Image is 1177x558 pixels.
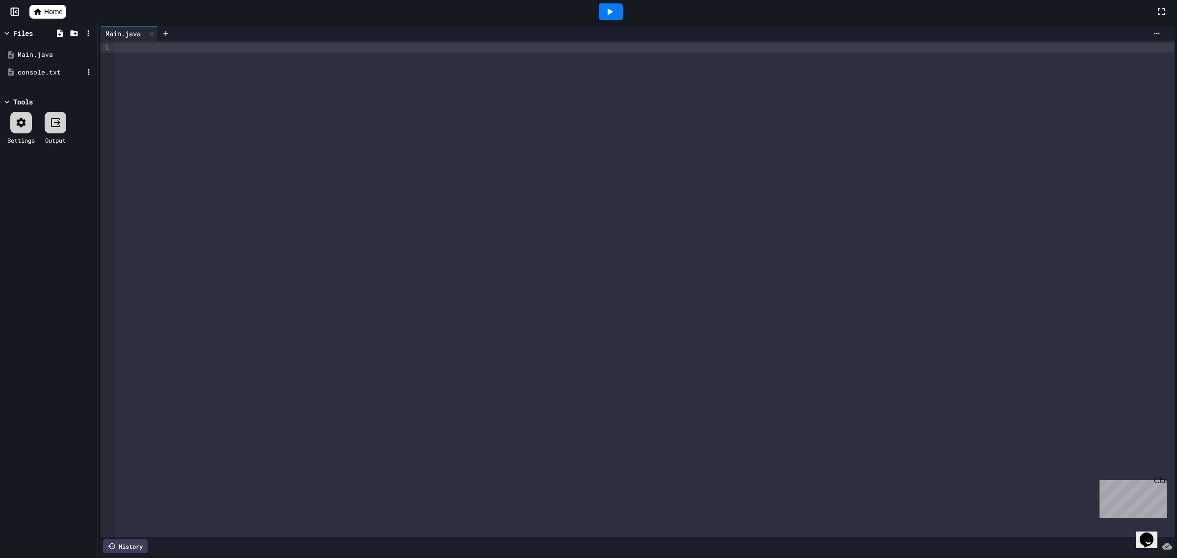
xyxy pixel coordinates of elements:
div: Chat with us now!Close [4,4,68,62]
div: console.txt [18,68,83,77]
span: Home [44,7,62,17]
div: Main.java [18,50,94,60]
div: Files [13,28,33,38]
div: Main.java [101,26,158,41]
iframe: chat widget [1136,519,1167,548]
div: Main.java [101,28,146,39]
div: Settings [7,136,35,145]
div: Tools [13,97,33,107]
a: Home [29,5,66,19]
iframe: chat widget [1096,476,1167,518]
div: Output [45,136,66,145]
div: History [103,539,148,553]
div: 1 [101,43,110,52]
